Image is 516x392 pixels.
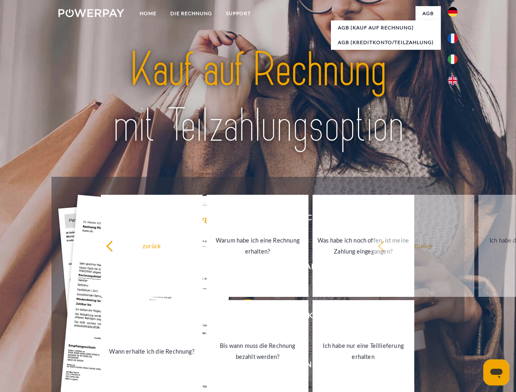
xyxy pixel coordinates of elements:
[163,6,219,21] a: DIE RECHNUNG
[448,7,458,17] img: de
[106,240,198,251] div: zurück
[448,76,458,85] img: en
[317,340,409,362] div: Ich habe nur eine Teillieferung erhalten
[106,345,198,356] div: Wann erhalte ich die Rechnung?
[78,39,438,156] img: title-powerpay_de.svg
[415,6,441,21] a: agb
[133,6,163,21] a: Home
[212,235,304,257] div: Warum habe ich eine Rechnung erhalten?
[317,235,409,257] div: Was habe ich noch offen, ist meine Zahlung eingegangen?
[331,35,441,50] a: AGB (Kreditkonto/Teilzahlung)
[448,33,458,43] img: fr
[448,54,458,64] img: it
[483,359,509,385] iframe: Schaltfläche zum Öffnen des Messaging-Fensters
[331,20,441,35] a: AGB (Kauf auf Rechnung)
[313,195,414,297] a: Was habe ich noch offen, ist meine Zahlung eingegangen?
[378,240,469,251] div: zurück
[212,340,304,362] div: Bis wann muss die Rechnung bezahlt werden?
[219,6,258,21] a: SUPPORT
[58,9,124,17] img: logo-powerpay-white.svg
